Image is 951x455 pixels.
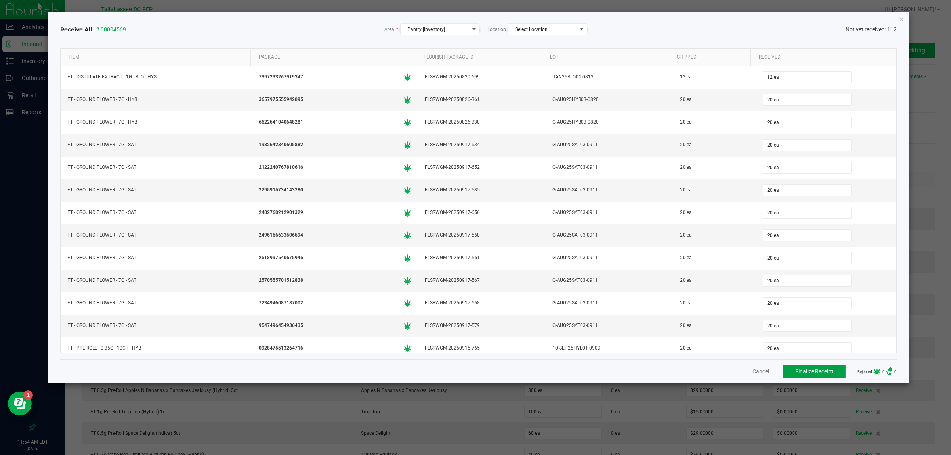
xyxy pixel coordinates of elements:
[67,52,248,62] div: Item
[65,297,247,309] div: FT - GROUND FLOWER - 7G - SAT
[259,299,303,307] span: 7234946087187002
[23,390,33,400] iframe: Resource center unread badge
[678,207,751,218] div: 20 ea
[259,186,303,194] span: 2295915734143280
[65,207,247,218] div: FT - GROUND FLOWER - 7G - SAT
[508,23,587,35] span: NO DATA FOUND
[857,367,897,375] span: Rejected: : 0 : 0
[548,52,665,62] a: LotSortable
[550,207,668,218] div: G-AUG25SAT03-0911
[65,342,247,354] div: FT - PRE-ROLL - 0.35G - 10CT - HYB
[678,184,751,196] div: 20 ea
[65,117,247,128] div: FT - GROUND FLOWER - 7G - HYB
[763,320,851,331] input: 0 ea
[259,254,303,262] span: 2518997540675945
[763,343,851,354] input: 0 ea
[678,71,751,83] div: 12 ea
[384,26,398,33] span: Area
[259,231,303,239] span: 2495156633506594
[259,73,303,81] span: 7397233267919347
[763,72,851,83] input: 0 ea
[515,27,548,32] span: Select Location
[65,71,247,83] div: FT - DISTILLATE EXTRACT - 1G - BLO - HYS
[763,162,851,173] input: 0 ea
[423,207,541,218] div: FLSRWGM-20250917-656
[65,229,247,241] div: FT - GROUND FLOWER - 7G - SAT
[259,96,303,103] span: 3657975555942095
[65,320,247,331] div: FT - GROUND FLOWER - 7G - SAT
[763,140,851,151] input: 0 ea
[423,117,541,128] div: FLSRWGM-20250826-338
[550,297,668,309] div: G-AUG25SAT03-0911
[259,209,303,216] span: 2482760212901329
[423,94,541,105] div: FLSRWGM-20250826-361
[65,252,247,264] div: FT - GROUND FLOWER - 7G - SAT
[65,184,247,196] div: FT - GROUND FLOWER - 7G - SAT
[678,94,751,105] div: 20 ea
[550,320,668,331] div: G-AUG25SAT03-0911
[423,252,541,264] div: FLSRWGM-20250917-551
[678,139,751,151] div: 20 ea
[763,275,851,286] input: 0 ea
[423,275,541,286] div: FLSRWGM-20250917-567
[763,298,851,309] input: 0 ea
[763,230,851,241] input: 0 ea
[65,275,247,286] div: FT - GROUND FLOWER - 7G - SAT
[763,117,851,128] input: 0 ea
[678,252,751,264] div: 20 ea
[423,229,541,241] div: FLSRWGM-20250917-558
[678,320,751,331] div: 20 ea
[65,139,247,151] div: FT - GROUND FLOWER - 7G - SAT
[783,365,846,378] button: Finalize Receipt
[259,322,303,329] span: 9547496454936435
[423,297,541,309] div: FLSRWGM-20250917-658
[757,52,887,62] a: ReceivedSortable
[550,275,668,286] div: G-AUG25SAT03-0911
[423,320,541,331] div: FLSRWGM-20250917-579
[763,252,851,264] input: 0 ea
[550,184,668,196] div: G-AUG25SAT03-0911
[675,52,748,62] a: ShippedSortable
[259,164,303,171] span: 2122240767810616
[678,117,751,128] div: 20 ea
[423,342,541,354] div: FLSRWGM-20250915-765
[423,162,541,173] div: FLSRWGM-20250917-652
[873,367,881,375] span: Number of Cannabis barcodes either fully or partially rejected
[678,275,751,286] div: 20 ea
[550,117,668,128] div: G-AUG25HYB03-0820
[763,207,851,218] input: 0 ea
[678,162,751,173] div: 20 ea
[550,162,668,173] div: G-AUG25SAT03-0911
[422,52,539,62] div: Flourish Package ID
[846,25,897,34] span: Not yet received: 112
[678,342,751,354] div: 20 ea
[423,184,541,196] div: FLSRWGM-20250917-585
[67,52,248,62] a: ItemSortable
[487,26,506,33] span: Location
[550,342,668,354] div: 10-SEP25HYB01-0909
[795,368,833,375] span: Finalize Receipt
[899,14,904,24] button: Close
[550,229,668,241] div: G-AUG25SAT03-0911
[257,52,412,62] a: PackageSortable
[678,297,751,309] div: 20 ea
[550,252,668,264] div: G-AUG25SAT03-0911
[407,27,445,32] span: Pantry [Inventory]
[678,229,751,241] div: 20 ea
[422,52,539,62] a: Flourish Package IDSortable
[548,52,665,62] div: Lot
[550,94,668,105] div: G-AUG25HYB03-0820
[259,344,303,352] span: 0928475513264716
[65,162,247,173] div: FT - GROUND FLOWER - 7G - SAT
[885,367,893,375] span: Number of Delivery Device barcodes either fully or partially rejected
[8,392,32,415] iframe: Resource center
[763,185,851,196] input: 0 ea
[550,71,668,83] div: JAN25BLO01-0813
[65,94,247,105] div: FT - GROUND FLOWER - 7G - HYB
[752,367,769,375] button: Cancel
[96,25,126,34] span: # 00004569
[757,52,887,62] div: Received
[675,52,748,62] div: Shipped
[259,141,303,149] span: 1982642340605882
